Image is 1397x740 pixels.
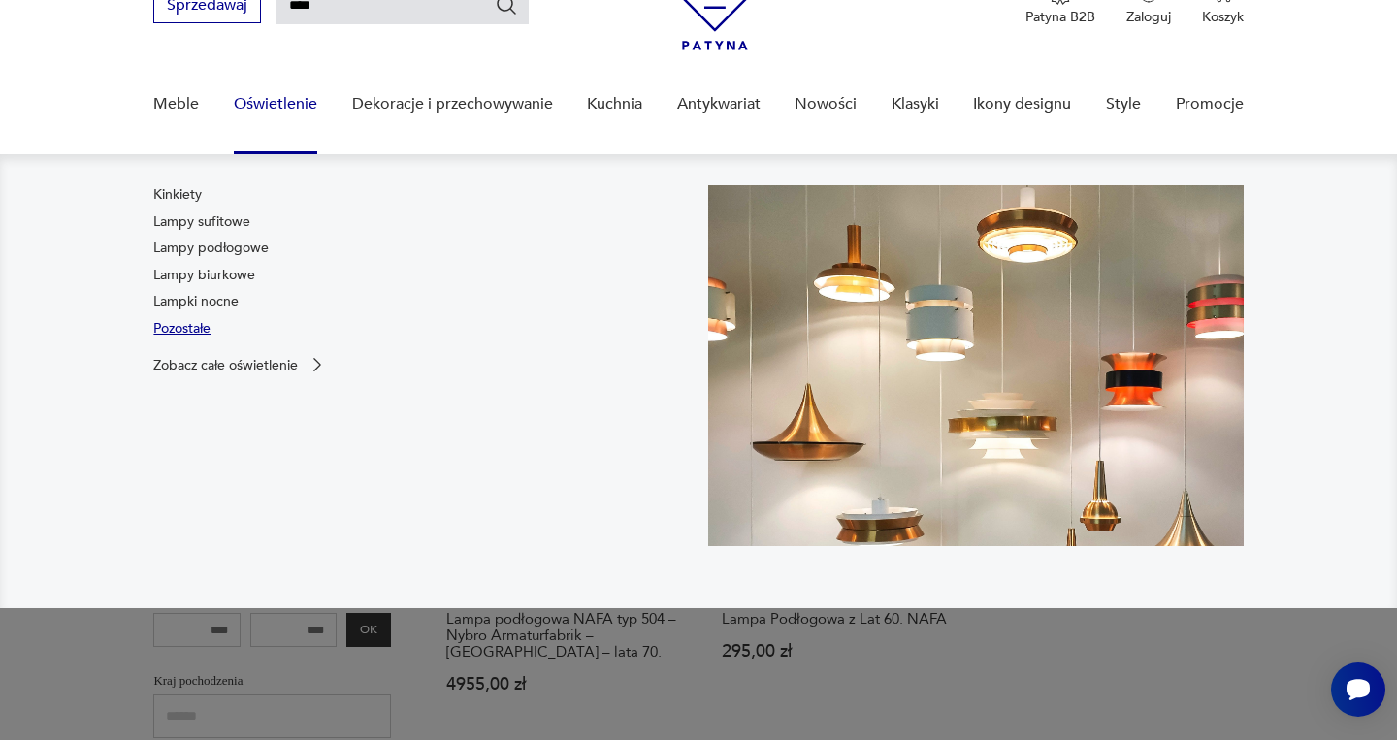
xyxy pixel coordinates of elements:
a: Lampy sufitowe [153,212,250,232]
a: Promocje [1176,67,1244,142]
p: Zobacz całe oświetlenie [153,359,298,371]
a: Nowości [795,67,857,142]
a: Pozostałe [153,319,211,338]
a: Kinkiety [153,185,202,205]
a: Dekoracje i przechowywanie [352,67,553,142]
a: Style [1106,67,1141,142]
a: Lampy podłogowe [153,239,269,258]
a: Oświetlenie [234,67,317,142]
a: Kuchnia [587,67,642,142]
a: Klasyki [892,67,939,142]
p: Zaloguj [1126,8,1171,26]
a: Ikony designu [973,67,1071,142]
iframe: Smartsupp widget button [1331,662,1385,717]
p: Patyna B2B [1025,8,1095,26]
a: Zobacz całe oświetlenie [153,355,327,374]
a: Meble [153,67,199,142]
p: Koszyk [1202,8,1244,26]
a: Lampki nocne [153,292,239,311]
a: Antykwariat [677,67,761,142]
a: Lampy biurkowe [153,266,255,285]
img: a9d990cd2508053be832d7f2d4ba3cb1.jpg [708,185,1244,546]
